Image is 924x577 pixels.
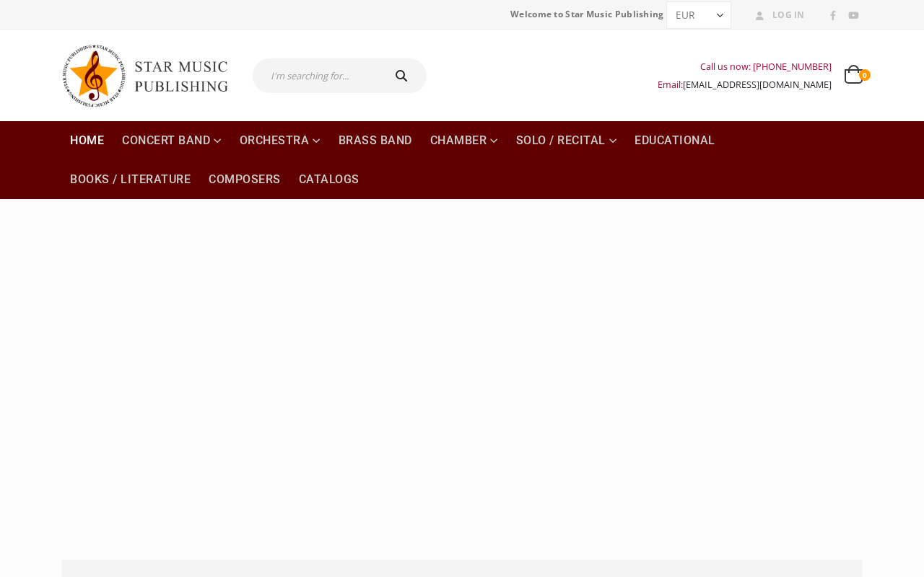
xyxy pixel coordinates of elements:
[290,160,368,199] a: Catalogs
[844,6,863,25] a: Youtube
[61,160,199,199] a: Books / Literature
[507,121,626,160] a: Solo / Recital
[824,6,842,25] a: Facebook
[61,121,113,160] a: Home
[859,69,871,81] span: 0
[683,79,832,91] a: [EMAIL_ADDRESS][DOMAIN_NAME]
[113,121,230,160] a: Concert Band
[750,6,805,25] a: Log In
[626,121,724,160] a: Educational
[658,58,832,76] div: Call us now: [PHONE_NUMBER]
[200,160,289,199] a: Composers
[422,121,507,160] a: Chamber
[253,58,380,93] input: I'm searching for...
[380,58,427,93] button: Search
[330,121,421,160] a: Brass Band
[231,121,329,160] a: Orchestra
[510,4,664,25] span: Welcome to Star Music Publishing
[658,76,832,94] div: Email:
[61,38,242,114] img: Star Music Publishing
